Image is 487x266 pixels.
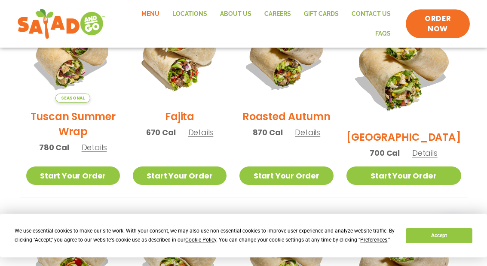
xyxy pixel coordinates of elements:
span: Cookie Policy [185,237,216,243]
img: new-SAG-logo-768×292 [17,7,105,41]
a: GIFT CARDS [297,4,345,24]
h2: Roasted Autumn [242,109,331,124]
a: Menu [135,4,166,24]
a: Start Your Order [239,166,333,185]
span: 780 Cal [39,142,69,153]
h2: Tuscan Summer Wrap [26,109,120,139]
a: Contact Us [345,4,397,24]
button: Accept [406,228,472,243]
a: About Us [214,4,258,24]
span: 700 Cal [370,147,400,159]
a: ORDER NOW [406,9,470,39]
span: Details [412,148,438,158]
a: Start Your Order [133,166,227,185]
span: 870 Cal [253,127,283,138]
img: Product photo for BBQ Ranch Wrap [346,9,461,123]
a: Locations [166,4,214,24]
span: Seasonal [55,94,90,103]
a: Start Your Order [26,166,120,185]
span: Details [82,142,107,153]
span: ORDER NOW [414,14,461,34]
h2: Fajita [165,109,194,124]
img: Product photo for Fajita Wrap [133,9,227,102]
a: Careers [258,4,297,24]
h2: [GEOGRAPHIC_DATA] [346,130,461,145]
div: We use essential cookies to make our site work. With your consent, we may also use non-essential ... [15,227,395,245]
a: FAQs [369,24,397,44]
nav: Menu [114,4,397,43]
span: 670 Cal [146,127,176,138]
a: Start Your Order [346,166,461,185]
span: Preferences [360,237,387,243]
span: Details [295,127,320,138]
img: Product photo for Tuscan Summer Wrap [26,9,120,102]
span: Details [188,127,214,138]
img: Product photo for Roasted Autumn Wrap [239,9,333,102]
